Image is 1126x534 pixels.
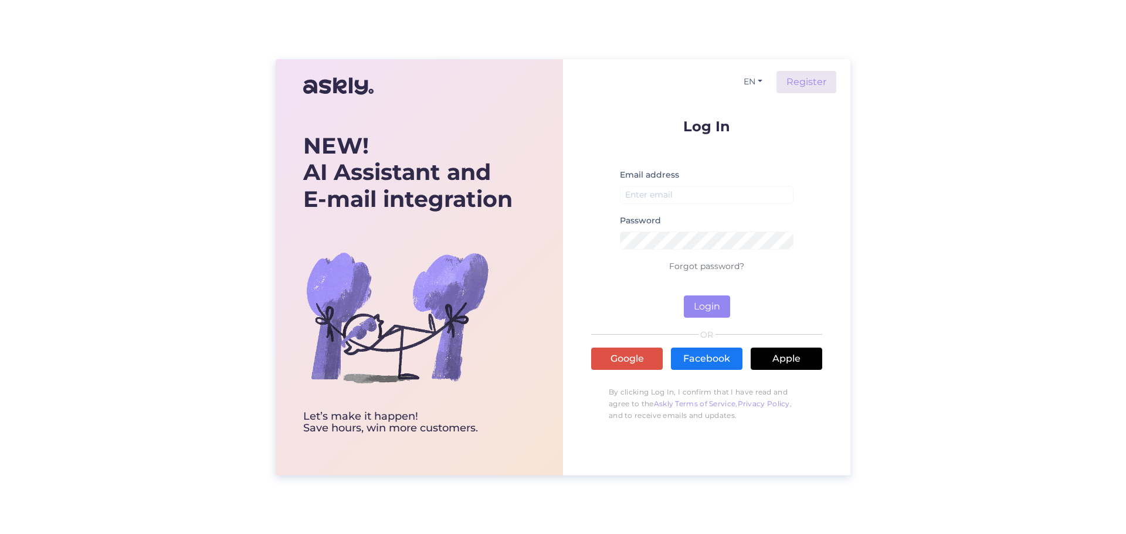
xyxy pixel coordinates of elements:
a: Facebook [671,348,742,370]
label: Password [620,215,661,227]
a: Google [591,348,663,370]
label: Email address [620,169,679,181]
a: Privacy Policy [738,399,790,408]
span: OR [698,331,715,339]
b: NEW! [303,132,369,159]
button: Login [684,295,730,318]
img: Askly [303,72,374,100]
a: Askly Terms of Service [654,399,736,408]
button: EN [739,73,767,90]
input: Enter email [620,186,793,204]
img: bg-askly [303,223,491,411]
p: Log In [591,119,822,134]
div: Let’s make it happen! Save hours, win more customers. [303,411,513,434]
a: Register [776,71,836,93]
div: AI Assistant and E-mail integration [303,132,513,213]
p: By clicking Log In, I confirm that I have read and agree to the , , and to receive emails and upd... [591,380,822,427]
a: Apple [751,348,822,370]
a: Forgot password? [669,261,744,271]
